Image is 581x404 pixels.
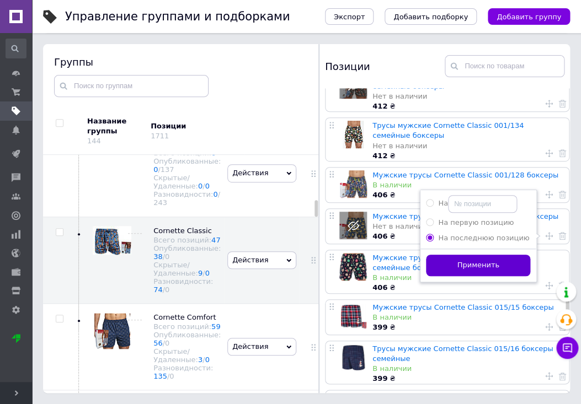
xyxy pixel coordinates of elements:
div: Скрытые/Удаленные: [153,261,221,277]
div: Опубликованные: [153,157,221,174]
b: 406 [372,191,387,199]
button: Добавить подборку [385,8,477,25]
div: Нет в наличии [372,141,563,151]
a: 0 [153,165,158,174]
div: Разновидности: [153,190,221,207]
a: 59 [211,322,221,331]
span: На последнюю позицию [438,234,529,242]
div: ₴ [372,283,563,293]
span: Cornette Comfort [153,313,216,321]
span: / [158,165,174,174]
input: Поиск по товарам [445,55,564,77]
a: Мужские трусы Cornette Classic 015/15 боксеры [372,303,553,311]
b: 399 [372,323,387,331]
div: 144 [87,137,101,145]
img: Cornette Comfort [93,313,131,349]
div: Всего позиций: [153,236,221,244]
img: Cornette Classic [93,226,131,255]
a: Мужские трусы Cornette Classic 001/167 семейные боксеры [372,254,524,272]
div: 0 [169,372,174,380]
span: / [163,339,170,347]
div: 0 [165,286,169,294]
div: 243 [153,198,167,207]
b: 399 [372,374,387,383]
div: 0 [165,252,169,261]
span: Экспорт [334,13,365,21]
a: 0 [205,355,210,364]
a: Мужские трусы Cornette Classic 001/128 боксеры [372,171,558,179]
a: 0 [198,182,202,190]
div: ₴ [372,190,563,200]
b: 406 [372,232,387,240]
a: 0 [213,190,217,198]
div: В наличии [372,180,563,190]
button: Добавить группу [488,8,570,25]
a: 74 [153,286,163,294]
div: 1711 [151,132,169,140]
b: 412 [372,152,387,160]
div: Позиции [151,121,244,131]
div: Опубликованные: [153,244,221,261]
span: На [438,199,517,207]
span: / [202,355,210,364]
div: В наличии [372,273,563,283]
div: ₴ [372,322,563,332]
span: / [163,252,170,261]
a: Удалить товар [558,190,566,200]
span: Действия [232,169,268,177]
div: Разновидности: [153,277,221,294]
span: / [202,269,210,277]
span: Cornette Classic [153,227,212,235]
div: Разновидности: [153,364,221,380]
a: 135 [153,372,167,380]
a: Трусы мужские Cornette Classic 001/143 семейные боксеры [372,72,524,90]
div: 0 [165,339,169,347]
span: На первую позицию [438,218,514,227]
a: 9 [198,269,202,277]
div: Скрытые/Удаленные: [153,174,221,190]
div: ₴ [372,231,563,241]
div: Скрытые/Удаленные: [153,347,221,364]
div: В наличии [372,364,563,374]
h1: Управление группами и подборками [65,10,290,23]
div: 137 [161,165,174,174]
button: Чат с покупателем [556,337,578,359]
a: Трусы мужские Cornette Classic 001/134 семейные боксеры [372,121,524,139]
a: 56 [153,339,163,347]
span: / [163,286,170,294]
a: Удалить товар [558,231,566,241]
span: Добавить группу [497,13,561,21]
span: / [153,190,220,207]
button: Применить [426,255,530,276]
div: Нет в наличии [372,91,563,101]
div: Название группы [87,116,142,136]
div: Всего позиций: [153,322,221,331]
span: / [167,372,174,380]
span: Действия [232,342,268,351]
a: Мужские трусы Cornette Classic 001/127 боксеры [372,212,558,220]
div: ₴ [372,374,563,384]
div: Нет в наличии [372,222,563,231]
a: Удалить товар [558,99,566,109]
div: Опубликованные: [153,331,221,347]
button: Экспорт [325,8,374,25]
span: Действия [232,256,268,264]
div: Позиции [325,55,445,77]
a: 0 [205,182,210,190]
input: Поиск по группам [54,75,209,97]
a: 47 [211,236,221,244]
b: 412 [372,102,387,110]
a: Трусы мужские Cornette Classic 015/16 боксеры семейные [372,344,553,363]
div: В наличии [372,313,563,322]
a: 0 [205,269,210,277]
span: Добавить подборку [393,13,468,21]
div: ₴ [372,151,563,161]
div: ₴ [372,101,563,111]
span: / [202,182,210,190]
a: Удалить товар [558,148,566,158]
b: 406 [372,283,387,292]
div: Группы [54,55,308,69]
a: Удалить товар [558,371,566,381]
a: 3 [198,355,202,364]
input: На [448,195,517,213]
